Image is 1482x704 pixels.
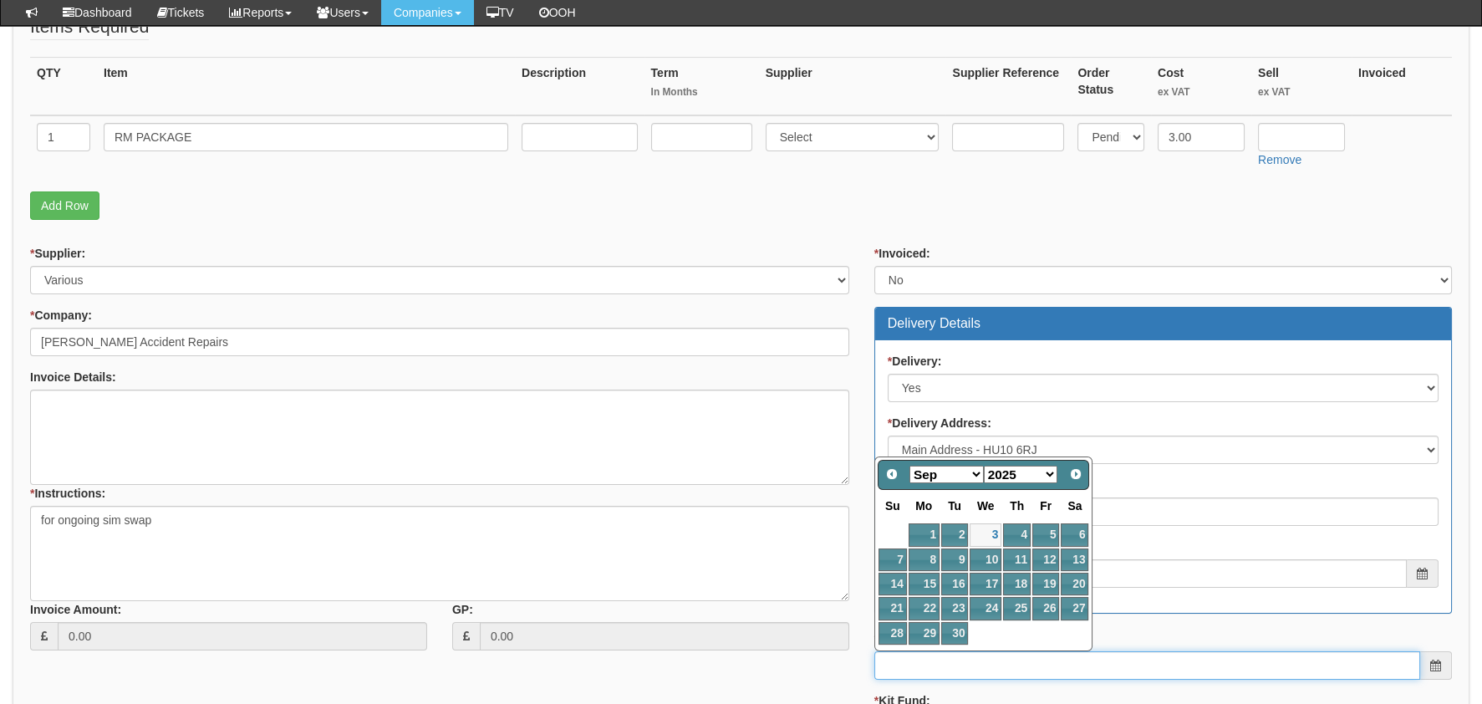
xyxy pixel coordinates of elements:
a: 23 [941,597,968,620]
a: 3 [970,523,1001,546]
a: 15 [909,573,940,595]
span: Monday [915,499,932,513]
a: 10 [970,548,1001,571]
a: Remove [1258,153,1301,166]
a: Add Row [30,191,99,220]
th: Supplier Reference [945,57,1071,115]
a: 9 [941,548,968,571]
a: 11 [1003,548,1031,571]
small: ex VAT [1258,85,1345,99]
a: 6 [1061,523,1088,546]
span: Saturday [1067,499,1082,513]
a: 30 [941,622,968,645]
h3: Delivery Details [888,316,1439,331]
a: 8 [909,548,940,571]
span: Thursday [1010,499,1024,513]
span: Friday [1040,499,1052,513]
a: 27 [1061,597,1088,620]
a: 26 [1032,597,1059,620]
a: Prev [880,462,904,486]
label: Invoice Amount: [30,601,121,618]
span: Next [1069,467,1082,481]
a: Next [1064,462,1087,486]
a: 19 [1032,573,1059,595]
small: ex VAT [1158,85,1245,99]
th: Term [644,57,759,115]
th: Invoiced [1352,57,1452,115]
a: 4 [1003,523,1031,546]
a: 29 [909,622,940,645]
a: 18 [1003,573,1031,595]
a: 25 [1003,597,1031,620]
th: Order Status [1071,57,1151,115]
th: Sell [1251,57,1352,115]
label: Invoiced: [874,245,930,262]
th: Supplier [759,57,946,115]
a: 5 [1032,523,1059,546]
a: 12 [1032,548,1059,571]
a: 13 [1061,548,1088,571]
span: Tuesday [948,499,961,513]
th: Cost [1151,57,1251,115]
span: Sunday [885,499,900,513]
a: 14 [879,573,907,595]
label: Invoice Details: [30,369,116,385]
a: 17 [970,573,1001,595]
a: 24 [970,597,1001,620]
span: Prev [885,467,899,481]
small: In Months [651,85,752,99]
th: QTY [30,57,97,115]
a: 28 [879,622,907,645]
label: Delivery: [888,353,942,370]
th: Item [97,57,515,115]
span: Wednesday [977,499,995,513]
label: GP: [452,601,473,618]
a: 2 [941,523,968,546]
a: 1 [909,523,940,546]
label: Supplier: [30,245,85,262]
a: 21 [879,597,907,620]
legend: Items Required [30,14,149,40]
th: Description [515,57,644,115]
a: 16 [941,573,968,595]
label: Company: [30,307,92,324]
a: 22 [909,597,940,620]
label: Delivery Address: [888,415,991,431]
a: 20 [1061,573,1088,595]
label: Instructions: [30,485,105,502]
a: 7 [879,548,907,571]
